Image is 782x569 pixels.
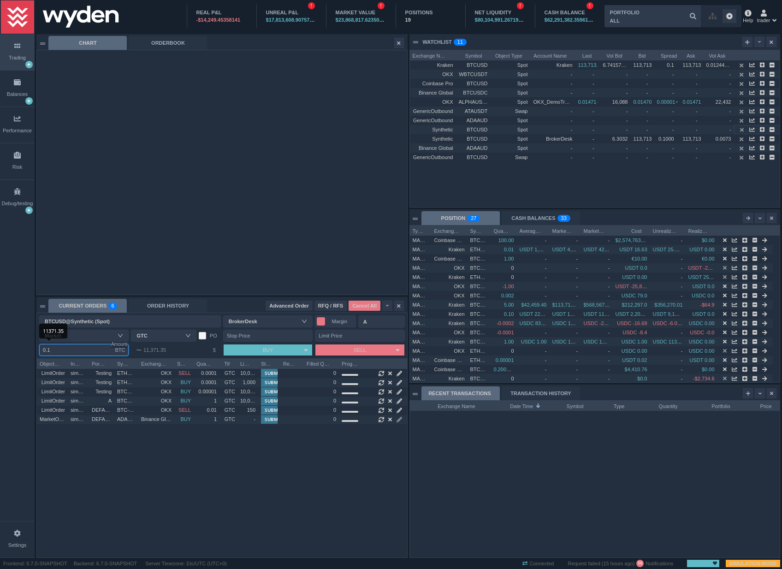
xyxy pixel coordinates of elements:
span: MARGIN [413,254,429,264]
span: MARGIN [413,300,429,310]
div: POSITION [421,211,500,225]
i: icon: down [118,332,123,338]
span: - [696,127,701,132]
span: USDT -25,852.7 [616,284,652,289]
span: Ask [683,50,695,59]
span: - [729,71,731,77]
span: Synthetic [432,136,453,142]
span: - [592,118,598,123]
span: Last [578,50,592,59]
sup: ! [308,2,315,9]
span: BTC-USDT_BTC-USDT-231229 [117,405,136,415]
span: Testing [92,386,112,397]
span: Testing [92,377,112,388]
sup: ! [517,2,524,9]
div: Help [743,8,753,24]
span: - [696,145,701,151]
span: LimitOrder [40,368,65,379]
span: 6.3032 [612,136,628,142]
span: BTCUSD [470,364,488,375]
span: BTCUSD [470,373,488,384]
span: Average Price [520,225,541,235]
span: Symbol [459,50,482,59]
span: - [571,90,573,95]
span: - [696,154,701,160]
span: MARGIN [413,373,429,384]
div: CASH BALANCES [502,211,580,225]
span: GTC [222,405,235,415]
div: Market [45,329,70,343]
button: BUY [224,344,299,356]
span: - [729,108,731,114]
img: wyden_logotype_white.svg [36,1,125,31]
span: Symbol [470,225,483,235]
span: - [608,256,610,261]
span: ETHUSDT [470,355,488,366]
span: $2,574,763.03 [616,237,648,243]
span: - [576,274,578,280]
span: Binance Global [419,90,453,95]
div: MARKET VALUE [336,9,386,17]
div: PORTFOLIO [610,9,640,17]
span: A [92,396,112,406]
div: NET LIQUIDITY [475,9,526,17]
span: MARGIN [413,337,429,347]
span: Kraken [437,62,453,68]
span: Realized P&L [688,225,709,235]
span: - [592,145,598,151]
span: Exchange Name [434,225,459,235]
div: Trading [9,54,26,62]
span: 113,713.5 [683,62,709,68]
span: GTC [222,396,235,406]
span: - [696,81,701,86]
span: BTCUSDC [117,386,136,397]
span: - [626,118,628,123]
span: ETHUSDT [470,272,488,283]
span: Account Name [533,50,567,59]
sup: 11 [454,39,467,46]
span: OKX [442,71,453,77]
span: BTCUSD [459,134,488,144]
span: USDT 0.00 [689,247,714,252]
span: BTCUSDC [470,290,488,301]
span: sim428.0 [71,405,86,415]
span: - [696,71,701,77]
span: MARGIN [413,364,429,375]
span: Synthetic [432,127,453,132]
span: 0.1 [667,62,677,68]
span: Spot [493,78,528,89]
span: - [729,81,731,86]
span: 100.00 [498,237,514,243]
span: ADAAUD [459,115,488,126]
span: USDT 42.0066 [584,247,617,252]
span: - [592,81,598,86]
span: 0.01470 [634,99,655,105]
span: ADAAUD [117,414,136,425]
span: - [729,154,731,160]
span: - [571,145,573,151]
span: - [592,127,598,132]
div: BrokerDesk [229,314,267,328]
span: 0.01471 [683,99,705,105]
span: USDT 1,662.72 [520,247,555,252]
span: - [681,265,683,271]
span: - [608,284,610,289]
span: ETHUSDC [117,377,136,388]
iframe: advanced chart TradingView widget [37,50,407,295]
span: ETHUSDC [470,346,488,356]
span: - [672,154,677,160]
span: - [646,108,652,114]
sup: 27 [467,215,480,222]
span: - [571,127,573,132]
span: USDT 4,200.66 [552,247,587,252]
span: - [672,118,677,123]
input: ALL [604,5,701,27]
span: sim840.0 [71,396,86,406]
span: $17,813,608.90757651 [266,17,318,23]
span: - [576,265,578,271]
span: -$14,249.45358141 [196,17,240,23]
span: Swap [493,152,528,163]
span: - [696,108,701,114]
span: - [646,90,652,95]
span: Spot [493,134,528,144]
